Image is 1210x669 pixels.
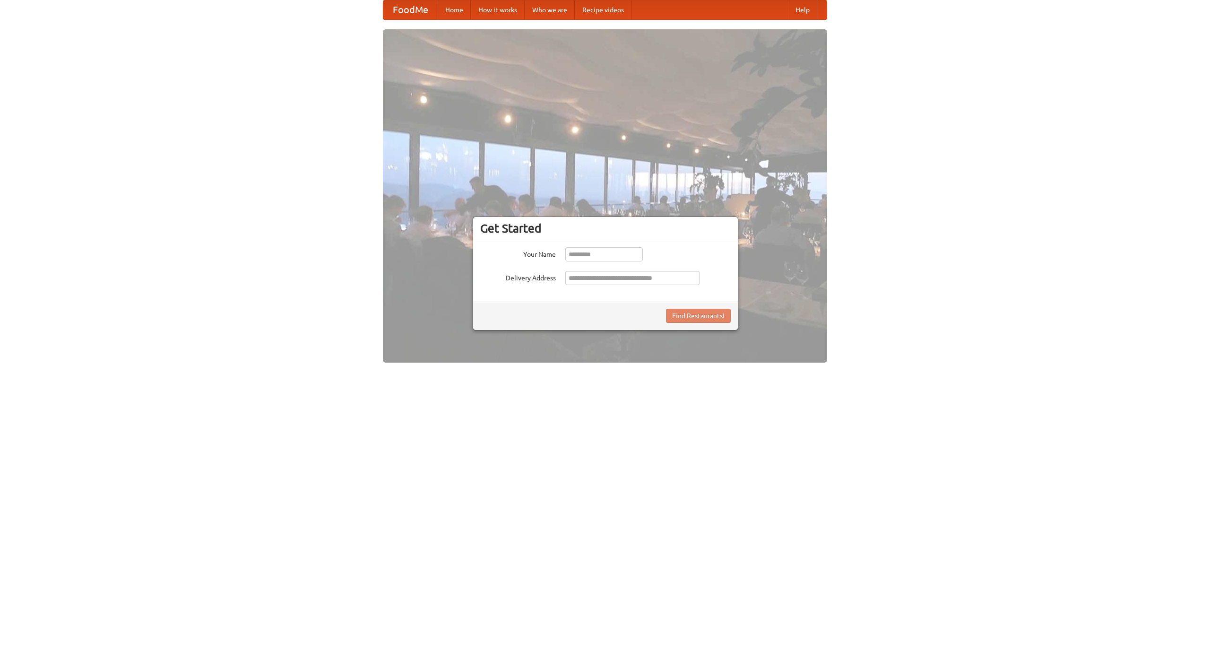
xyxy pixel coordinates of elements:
a: Recipe videos [575,0,631,19]
a: Who we are [525,0,575,19]
label: Delivery Address [480,271,556,283]
a: Help [788,0,817,19]
a: FoodMe [383,0,438,19]
a: How it works [471,0,525,19]
a: Home [438,0,471,19]
h3: Get Started [480,221,731,235]
button: Find Restaurants! [666,309,731,323]
label: Your Name [480,247,556,259]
